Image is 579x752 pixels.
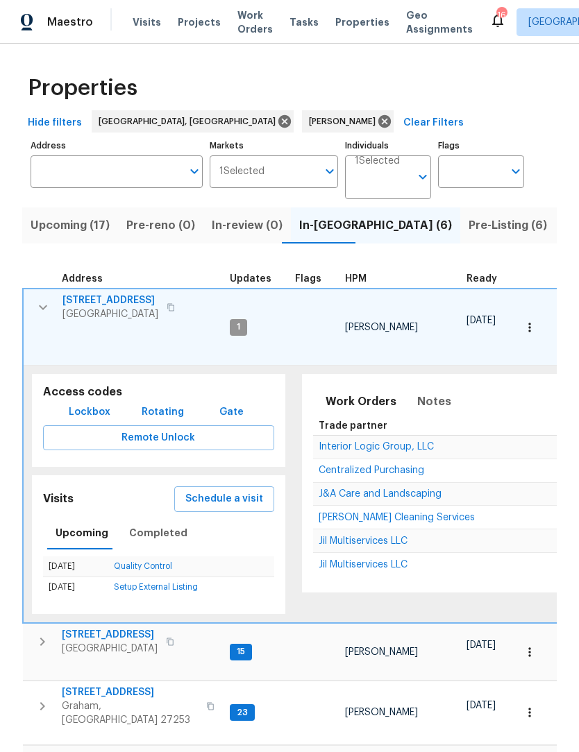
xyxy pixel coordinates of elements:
span: [GEOGRAPHIC_DATA], [GEOGRAPHIC_DATA] [99,114,281,128]
button: Open [185,162,204,181]
span: Work Orders [326,392,396,411]
span: Ready [467,274,497,284]
span: 15 [231,646,251,658]
span: Updates [230,274,271,284]
span: Remote Unlock [54,429,263,447]
span: Flags [295,274,321,284]
span: Rotating [142,404,184,421]
span: HPM [345,274,367,284]
span: [STREET_ADDRESS] [62,685,198,699]
span: Jil Multiservices LLC [319,560,408,570]
span: Geo Assignments [406,8,473,36]
div: [GEOGRAPHIC_DATA], [GEOGRAPHIC_DATA] [92,110,294,133]
span: Notes [417,392,451,411]
button: Hide filters [22,110,87,136]
td: [DATE] [43,577,108,598]
span: Maestro [47,15,93,29]
a: Jil Multiservices LLC [319,537,408,545]
span: Upcoming (17) [31,216,110,235]
div: Earliest renovation start date (first business day after COE or Checkout) [467,274,510,284]
label: Markets [210,142,339,150]
span: Pre-reno (0) [126,216,195,235]
button: Schedule a visit [174,486,274,512]
span: 1 Selected [355,155,400,167]
label: Individuals [345,142,431,150]
span: Properties [28,81,137,95]
span: Projects [178,15,221,29]
span: Tasks [289,17,319,27]
span: In-[GEOGRAPHIC_DATA] (6) [299,216,452,235]
span: In-review (0) [212,216,283,235]
span: 1 [231,321,246,333]
span: Interior Logic Group, LLC [319,442,434,452]
button: Open [413,167,433,187]
span: 23 [231,707,253,719]
a: [PERSON_NAME] Cleaning Services [319,513,475,522]
span: J&A Care and Landscaping [319,489,442,499]
span: Properties [335,15,389,29]
button: Gate [210,400,254,425]
a: Centralized Purchasing [319,466,424,475]
a: Quality Control [114,562,172,570]
span: Completed [129,524,187,542]
a: Jil Multiservices LLC [319,561,408,569]
label: Flags [438,142,524,150]
span: Trade partner [319,421,387,431]
button: Lockbox [63,400,116,425]
span: Gate [215,404,249,421]
button: Open [506,162,526,181]
a: Interior Logic Group, LLC [319,443,434,451]
span: Visits [133,15,161,29]
button: Remote Unlock [43,425,274,451]
button: Clear Filters [398,110,469,136]
span: Pre-Listing (6) [469,216,547,235]
a: J&A Care and Landscaping [319,490,442,498]
span: Centralized Purchasing [319,465,424,475]
a: Setup External Listing [114,583,198,591]
span: [DATE] [467,701,496,710]
span: [GEOGRAPHIC_DATA] [62,642,158,656]
span: Schedule a visit [185,490,263,508]
span: Hide filters [28,114,82,132]
span: Upcoming [56,524,108,542]
span: [DATE] [467,316,496,325]
div: [PERSON_NAME] [302,110,394,133]
h5: Access codes [43,385,274,400]
td: [DATE] [43,556,108,577]
span: [PERSON_NAME] [345,647,418,657]
button: Open [320,162,339,181]
span: [PERSON_NAME] Cleaning Services [319,513,475,522]
span: Work Orders [237,8,273,36]
span: [GEOGRAPHIC_DATA] [62,307,158,321]
span: Clear Filters [403,114,464,132]
span: [PERSON_NAME] [345,323,418,332]
span: [STREET_ADDRESS] [62,628,158,642]
span: [PERSON_NAME] [309,114,381,128]
span: 1 Selected [219,166,265,178]
span: Graham, [GEOGRAPHIC_DATA] 27253 [62,699,198,727]
h5: Visits [43,492,74,506]
span: [PERSON_NAME] [345,708,418,717]
span: [STREET_ADDRESS] [62,293,158,307]
span: Address [62,274,103,284]
button: Rotating [136,400,190,425]
label: Address [31,142,203,150]
span: [DATE] [467,640,496,650]
div: 16 [496,8,506,22]
span: Lockbox [69,404,110,421]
